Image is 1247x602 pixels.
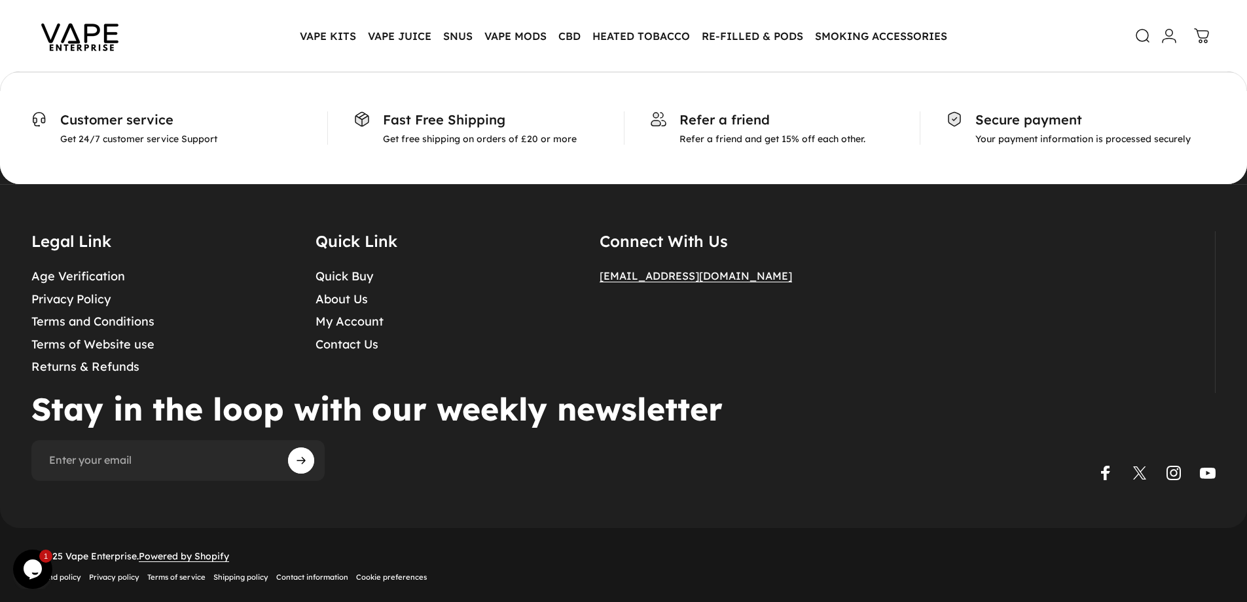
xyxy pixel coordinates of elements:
[696,22,809,50] summary: RE-FILLED & PODS
[479,22,552,50] summary: VAPE MODS
[809,22,953,50] summary: SMOKING ACCESSORIES
[316,292,368,307] a: About Us
[975,111,1191,128] p: Secure payment
[552,22,587,50] summary: CBD
[679,111,865,128] p: Refer a friend
[362,22,437,50] summary: VAPE JUICE
[316,269,373,284] a: Quick Buy
[276,573,348,582] a: Contact information
[383,133,577,145] p: Get free shipping on orders of £20 or more
[587,22,696,50] summary: HEATED TOBACCO
[1187,22,1216,50] a: 0 items
[600,269,792,282] a: [EMAIL_ADDRESS][DOMAIN_NAME]
[31,269,125,284] a: Age Verification
[31,393,742,424] p: Stay in the loop with our weekly newsletter
[147,573,206,582] a: Terms of service
[60,111,217,128] p: Customer service
[60,133,217,145] p: Get 24/7 customer service Support
[316,337,378,352] a: Contact Us
[13,550,55,589] iframe: chat widget
[31,550,427,582] div: © 2025 Vape Enterprise.
[21,5,139,67] img: Vape Enterprise
[31,573,81,582] a: Refund policy
[31,292,111,307] a: Privacy Policy
[975,133,1191,145] p: Your payment information is processed securely
[356,573,427,582] a: Cookie preferences
[139,550,229,562] a: Powered by Shopify
[31,314,154,329] a: Terms and Conditions
[89,573,139,582] a: Privacy policy
[31,360,139,375] a: Returns & Refunds
[437,22,479,50] summary: SNUS
[316,314,384,329] a: My Account
[679,133,865,145] p: Refer a friend and get 15% off each other.
[213,573,268,582] a: Shipping policy
[288,447,314,474] button: Subscribe
[294,22,362,50] summary: VAPE KITS
[31,337,154,352] a: Terms of Website use
[294,22,953,50] nav: Primary
[383,111,577,128] p: Fast Free Shipping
